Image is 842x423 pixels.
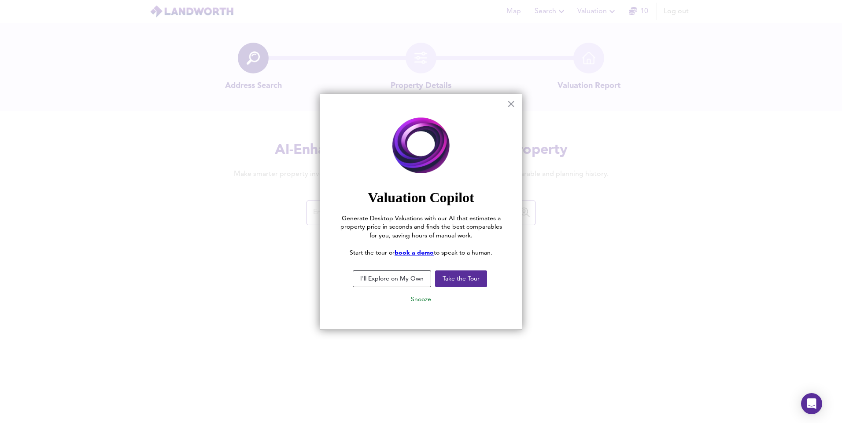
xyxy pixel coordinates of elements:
span: Start the tour or [350,250,395,256]
p: Generate Desktop Valuations with our AI that estimates a property price in seconds and finds the ... [338,215,504,241]
div: Open Intercom Messenger [801,393,822,414]
h2: Valuation Copilot [338,189,504,206]
a: book a demo [395,250,434,256]
button: Take the Tour [435,270,487,287]
button: Snooze [404,292,438,307]
span: to speak to a human. [434,250,492,256]
button: Close [507,97,515,111]
button: I'll Explore on My Own [353,270,431,287]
